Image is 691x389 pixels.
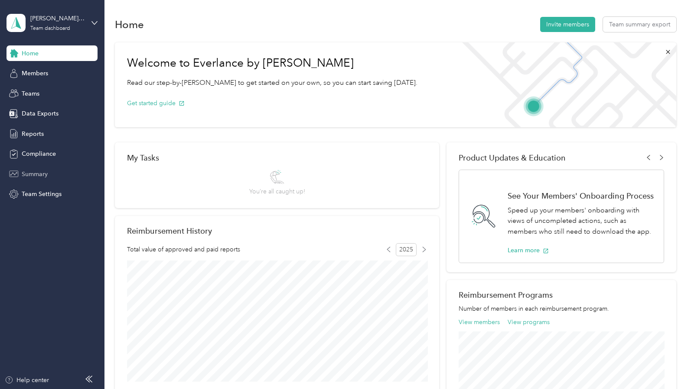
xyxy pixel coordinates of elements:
img: Welcome to everlance [453,42,676,127]
div: [PERSON_NAME]'s Team [30,14,85,23]
span: Reports [22,129,44,138]
span: 2025 [396,243,417,256]
button: Help center [5,376,49,385]
h2: Reimbursement History [127,226,212,235]
p: Speed up your members' onboarding with views of uncompleted actions, such as members who still ne... [508,205,654,237]
button: Invite members [540,17,595,32]
h1: Home [115,20,144,29]
button: View programs [508,318,550,327]
span: You’re all caught up! [249,187,305,196]
span: Product Updates & Education [459,153,566,162]
span: Members [22,69,48,78]
h1: Welcome to Everlance by [PERSON_NAME] [127,56,417,70]
span: Home [22,49,39,58]
span: Teams [22,89,39,98]
p: Number of members in each reimbursement program. [459,304,664,313]
iframe: Everlance-gr Chat Button Frame [642,341,691,389]
div: Team dashboard [30,26,70,31]
p: Read our step-by-[PERSON_NAME] to get started on your own, so you can start saving [DATE]. [127,77,417,88]
button: Team summary export [603,17,676,32]
button: Get started guide [127,99,185,108]
span: Summary [22,170,48,179]
button: View members [459,318,500,327]
h2: Reimbursement Programs [459,290,664,299]
span: Total value of approved and paid reports [127,245,240,254]
span: Compliance [22,149,56,158]
h1: See Your Members' Onboarding Process [508,191,654,200]
span: Team Settings [22,190,62,199]
span: Data Exports [22,109,59,118]
button: Learn more [508,246,549,255]
div: My Tasks [127,153,427,162]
